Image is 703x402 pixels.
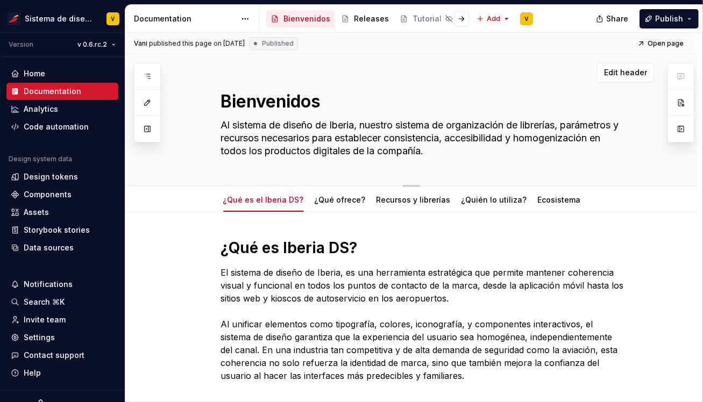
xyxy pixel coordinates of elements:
a: Data sources [6,239,118,256]
div: ¿Qué ofrece? [310,188,370,211]
button: Help [6,364,118,382]
textarea: Al sistema de diseño de Iberia, nuestro sistema de organización de librerías, parámetros y recurs... [219,117,626,160]
a: Open page [634,36,688,51]
img: 55604660-494d-44a9-beb2-692398e9940a.png [8,12,20,25]
span: v 0.6.rc.2 [77,40,107,49]
div: Home [24,68,45,79]
div: Documentation [134,13,236,24]
div: V [111,15,115,23]
div: ¿Quién lo utiliza? [457,188,531,211]
button: Contact support [6,347,118,364]
div: Components [24,189,72,200]
div: Notifications [24,279,73,290]
button: Publish [640,9,699,28]
a: Design tokens [6,168,118,185]
a: Tutorial [395,10,458,27]
div: Search ⌘K [24,297,65,307]
span: Edit header [604,67,647,78]
button: Sistema de diseño IberiaV [2,7,123,30]
div: Page tree [266,8,471,30]
div: Storybook stories [24,225,90,235]
button: Notifications [6,276,118,293]
div: published this page on [DATE] [149,39,245,48]
textarea: Bienvenidos [219,89,626,114]
div: ¿Qué es el Iberia DS? [219,188,308,211]
div: Help [24,368,41,378]
div: Bienvenidos [283,13,330,24]
div: Tutorial [413,13,442,24]
a: Documentation [6,83,118,100]
a: Bienvenidos [266,10,335,27]
a: Assets [6,204,118,221]
div: V [525,15,529,23]
div: Assets [24,207,49,218]
a: Storybook stories [6,221,118,239]
button: Search ⌘K [6,293,118,311]
a: Recursos y librerías [377,195,451,204]
button: Add [473,11,514,26]
div: Contact support [24,350,84,361]
button: Share [591,9,635,28]
h1: ¿Qué es Iberia DS? [221,238,628,257]
div: Sistema de diseño Iberia [25,13,94,24]
a: Code automation [6,118,118,135]
p: El sistema de diseño de Iberia, es una herramienta estratégica que permite mantener coherencia vi... [221,266,628,382]
div: Data sources [24,242,74,253]
a: Invite team [6,311,118,328]
div: Ecosistema [534,188,585,211]
a: Ecosistema [538,195,581,204]
div: Design system data [9,155,72,163]
a: Releases [337,10,393,27]
a: Settings [6,329,118,346]
div: Settings [24,332,55,343]
button: v 0.6.rc.2 [73,37,120,52]
span: Vani [134,39,147,48]
span: Publish [655,13,683,24]
a: Components [6,186,118,203]
div: Invite team [24,314,66,325]
div: Code automation [24,121,89,132]
a: Home [6,65,118,82]
span: Add [487,15,500,23]
a: ¿Qué es el Iberia DS? [223,195,304,204]
span: Open page [648,39,684,48]
div: Releases [354,13,389,24]
button: Edit header [597,63,654,82]
div: Recursos y librerías [372,188,455,211]
div: Documentation [24,86,81,97]
div: Analytics [24,104,58,114]
span: Share [606,13,628,24]
a: Analytics [6,101,118,118]
a: ¿Qué ofrece? [315,195,366,204]
a: ¿Quién lo utiliza? [461,195,527,204]
div: Design tokens [24,171,78,182]
span: Published [262,39,294,48]
div: Version [9,40,33,49]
